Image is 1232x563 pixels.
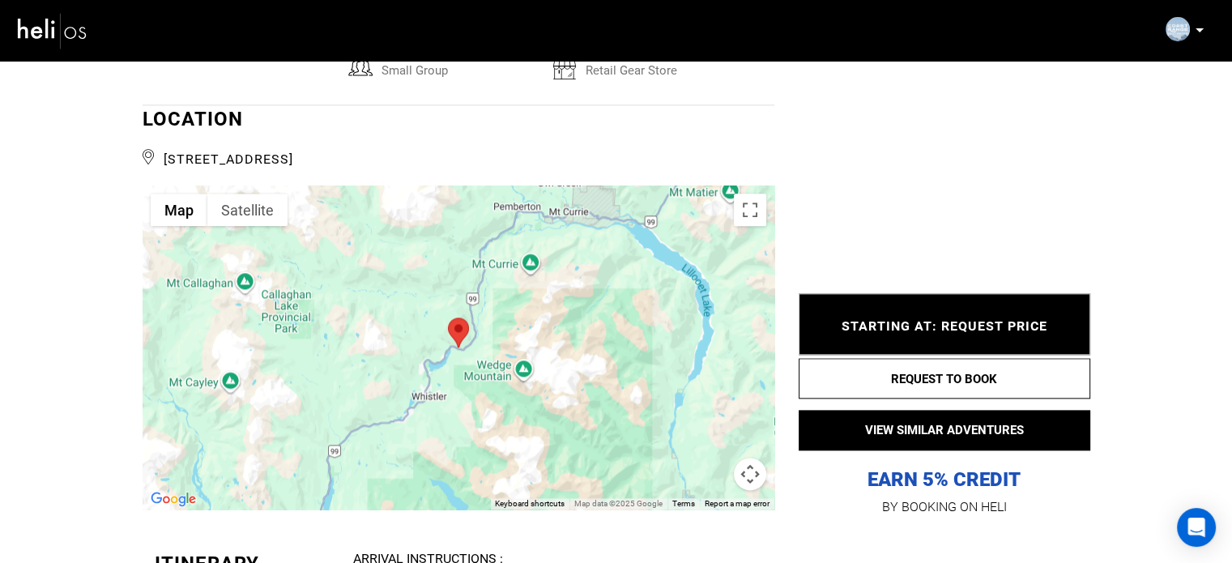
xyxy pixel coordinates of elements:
button: Keyboard shortcuts [495,498,565,510]
a: Open this area in Google Maps (opens a new window) [147,488,200,510]
button: VIEW SIMILAR ADVENTURES [799,410,1090,450]
div: LOCATION [143,105,774,169]
button: Map camera controls [734,458,766,490]
button: Show street map [151,194,207,226]
img: retailgearstore.svg [552,56,577,80]
p: EARN 5% CREDIT [799,305,1090,493]
a: Terms (opens in new tab) [672,499,695,508]
p: BY BOOKING ON HELI [799,496,1090,518]
span: Map data ©2025 Google [574,499,663,508]
button: Show satellite imagery [207,194,288,226]
span: retail gear store [577,56,757,77]
span: small group [373,56,552,77]
button: REQUEST TO BOOK [799,358,1090,399]
a: Report a map error [705,499,769,508]
img: smallgroup.svg [348,56,373,80]
img: heli-logo [16,9,89,52]
img: d90ef2fb7ce37d1cab2a737bd0f64c5d.png [1166,17,1190,41]
span: [STREET_ADDRESS] [143,145,774,169]
img: Google [147,488,200,510]
span: STARTING AT: REQUEST PRICE [842,318,1047,334]
button: Toggle fullscreen view [734,194,766,226]
div: Open Intercom Messenger [1177,508,1216,547]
